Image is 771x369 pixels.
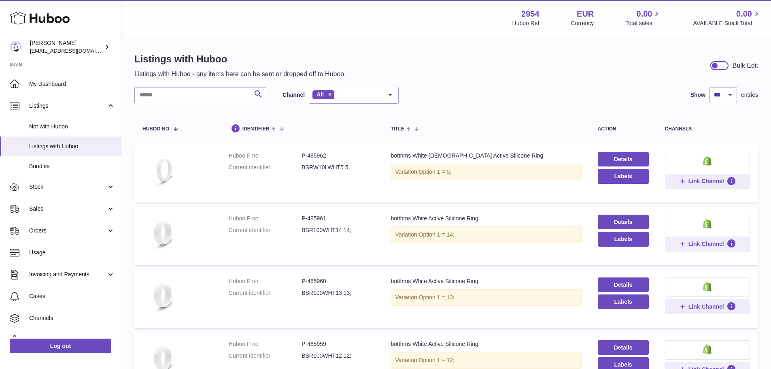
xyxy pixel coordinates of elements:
[134,53,346,66] h1: Listings with Huboo
[419,169,452,175] span: Option 1 = 5;
[693,9,761,27] a: 0.00 AVAILABLE Stock Total
[142,277,183,318] img: botthms White Active Silicone Ring
[625,9,661,27] a: 0.00 Total sales
[703,344,712,354] img: shopify-small.png
[229,215,302,222] dt: Huboo P no
[598,215,649,229] a: Details
[419,357,455,363] span: Option 1 = 12;
[733,61,758,70] div: Bulk Edit
[665,299,750,314] button: Link Channel
[10,339,111,353] a: Log out
[703,156,712,166] img: shopify-small.png
[29,336,115,344] span: Settings
[598,340,649,355] a: Details
[391,215,581,222] div: botthms White Active Silicone Ring
[637,9,652,19] span: 0.00
[598,277,649,292] a: Details
[302,340,374,348] dd: P-485959
[693,19,761,27] span: AVAILABLE Stock Total
[625,19,661,27] span: Total sales
[688,303,724,310] span: Link Channel
[29,227,106,235] span: Orders
[391,164,581,180] div: Variation:
[736,9,752,19] span: 0.00
[29,162,115,170] span: Bundles
[688,240,724,247] span: Link Channel
[665,126,750,132] div: channels
[665,174,750,188] button: Link Channel
[391,126,404,132] span: title
[703,219,712,228] img: shopify-small.png
[512,19,539,27] div: Huboo Ref
[391,152,581,160] div: botthms White [DEMOGRAPHIC_DATA] Active Silicone Ring
[302,164,374,171] dd: BSRW10LWHT5 5;
[391,340,581,348] div: botthms White Active Silicone Ring
[29,271,106,278] span: Invoicing and Payments
[690,91,705,99] label: Show
[419,231,455,238] span: Option 1 = 14;
[229,226,302,234] dt: Current identifier
[571,19,594,27] div: Currency
[302,289,374,297] dd: BSR100WHT13 13;
[142,215,183,255] img: botthms White Active Silicone Ring
[598,294,649,309] button: Labels
[302,226,374,234] dd: BSR100WHT14 14;
[29,314,115,322] span: Channels
[142,152,183,192] img: botthms White Ladies Active Silicone Ring
[703,282,712,291] img: shopify-small.png
[229,152,302,160] dt: Huboo P no
[282,91,305,99] label: Channel
[302,352,374,360] dd: BSR100WHT12 12;
[688,177,724,185] span: Link Channel
[229,340,302,348] dt: Huboo P no
[665,237,750,251] button: Link Channel
[229,289,302,297] dt: Current identifier
[29,183,106,191] span: Stock
[29,102,106,110] span: Listings
[302,277,374,285] dd: P-485960
[598,152,649,166] a: Details
[521,9,539,19] strong: 2954
[29,292,115,300] span: Cases
[30,47,119,54] span: [EMAIL_ADDRESS][DOMAIN_NAME]
[391,226,581,243] div: Variation:
[242,126,270,132] span: identifier
[419,294,455,301] span: Option 1 = 13;
[30,39,103,55] div: [PERSON_NAME]
[302,215,374,222] dd: P-485961
[302,152,374,160] dd: P-485962
[598,126,649,132] div: action
[29,205,106,213] span: Sales
[391,277,581,285] div: botthms White Active Silicone Ring
[229,352,302,360] dt: Current identifier
[391,289,581,306] div: Variation:
[29,143,115,150] span: Listings with Huboo
[577,9,594,19] strong: EUR
[134,70,346,79] p: Listings with Huboo - any items here can be sent or dropped off to Huboo.
[29,123,115,130] span: Not with Huboo
[316,91,324,98] span: All
[10,41,22,53] img: internalAdmin-2954@internal.huboo.com
[391,352,581,369] div: Variation:
[229,164,302,171] dt: Current identifier
[598,169,649,183] button: Labels
[229,277,302,285] dt: Huboo P no
[29,249,115,256] span: Usage
[598,232,649,246] button: Labels
[142,126,169,132] span: Huboo no
[29,80,115,88] span: My Dashboard
[741,91,758,99] span: entries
